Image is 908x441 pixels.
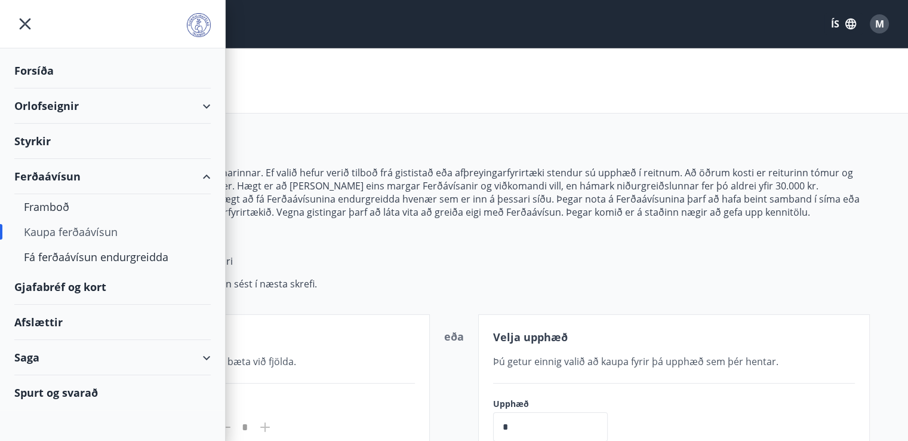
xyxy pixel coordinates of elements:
[14,124,211,159] div: Styrkir
[875,17,884,30] span: M
[493,398,620,410] label: Upphæð
[63,255,870,268] li: Hámark á hverju almanaksári
[24,194,201,219] div: Framboð
[39,166,870,219] p: Hér er hægt að velja upphæð Ferðaávísunarinnar. Ef valið hefur verið tilboð frá gististað eða afþ...
[865,10,894,38] button: M
[14,53,211,88] div: Forsíða
[39,277,870,290] p: ATH: og punktafrádrátturinn sést í næsta skrefi.
[493,330,568,344] span: Velja upphæð
[444,329,464,344] span: eða
[63,241,870,255] li: af keyptri upphæð
[824,13,863,35] button: ÍS
[24,219,201,244] div: Kaupa ferðaávísun
[14,269,211,305] div: Gjafabréf og kort
[14,88,211,124] div: Orlofseignir
[24,244,201,269] div: Fá ferðaávísun endurgreidda
[14,13,36,35] button: menu
[14,340,211,375] div: Saga
[14,305,211,340] div: Afslættir
[187,13,211,37] img: union_logo
[493,355,778,368] span: Þú getur einnig valið að kaupa fyrir þá upphæð sem þér hentar.
[14,159,211,194] div: Ferðaávísun
[14,375,211,410] div: Spurt og svarað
